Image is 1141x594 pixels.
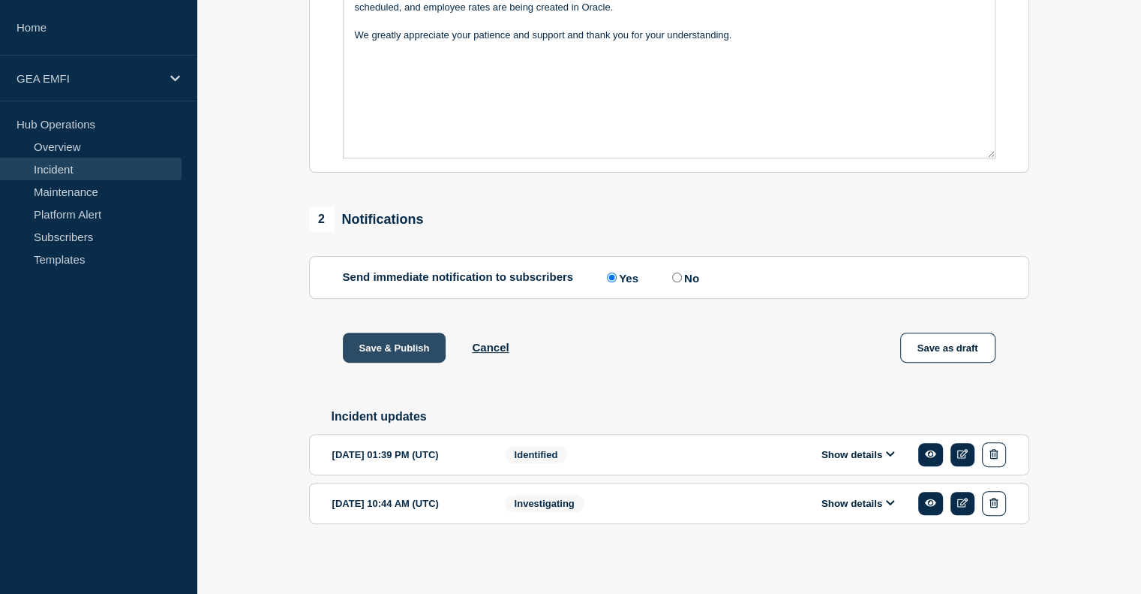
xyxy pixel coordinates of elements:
[343,270,995,285] div: Send immediate notification to subscribers
[505,446,568,463] span: Identified
[309,207,424,232] div: Notifications
[668,270,699,285] label: No
[355,29,983,42] p: We greatly appreciate your patience and support and thank you for your understanding.
[332,491,482,516] div: [DATE] 10:44 AM (UTC)
[817,448,899,461] button: Show details
[343,333,446,363] button: Save & Publish
[472,341,509,354] button: Cancel
[309,207,335,232] span: 2
[607,273,617,282] input: Yes
[817,497,899,510] button: Show details
[332,410,1029,424] h2: Incident updates
[332,442,482,467] div: [DATE] 01:39 PM (UTC)
[900,333,995,363] button: Save as draft
[343,270,574,285] p: Send immediate notification to subscribers
[603,270,638,285] label: Yes
[17,72,161,85] p: GEA EMFI
[672,273,682,282] input: No
[505,495,584,512] span: Investigating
